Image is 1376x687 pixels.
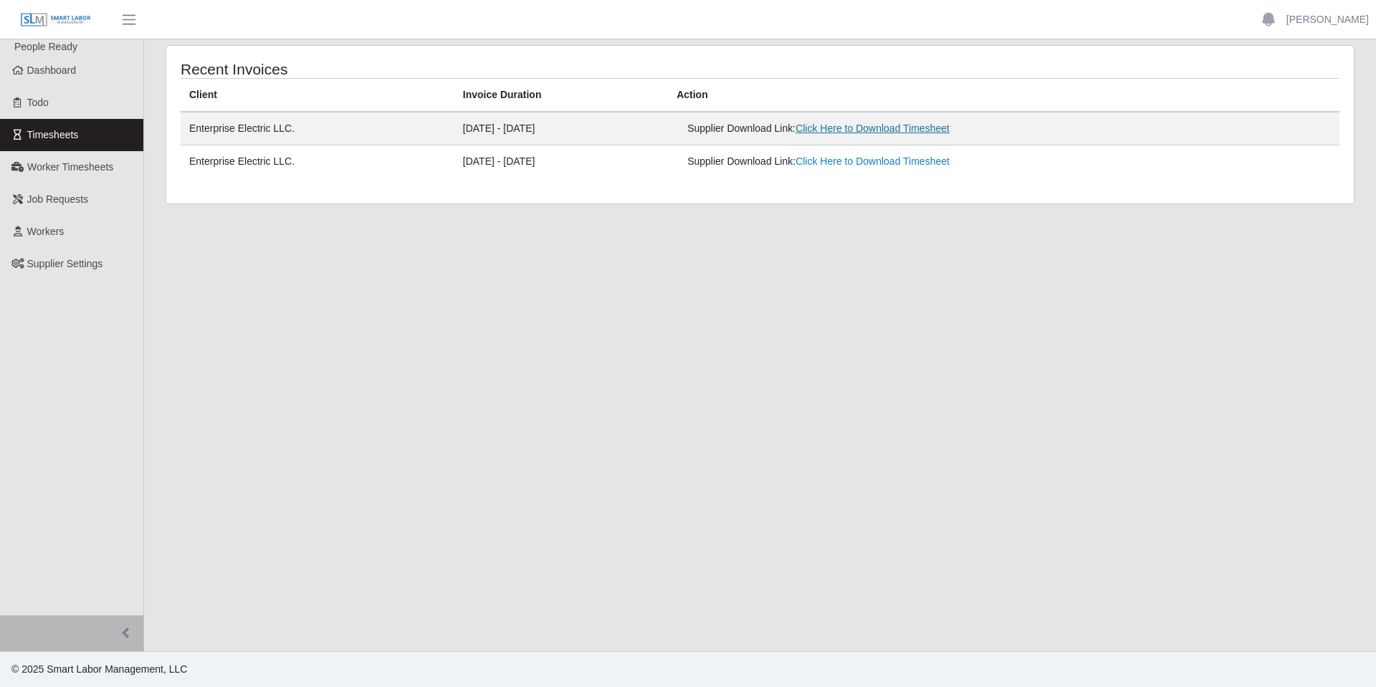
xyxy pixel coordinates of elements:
span: Supplier Settings [27,258,103,269]
th: Client [181,79,454,112]
a: Click Here to Download Timesheet [795,155,950,167]
img: SLM Logo [20,12,92,28]
div: Supplier Download Link: [687,154,1102,169]
span: © 2025 Smart Labor Management, LLC [11,663,187,675]
td: [DATE] - [DATE] [454,112,668,145]
th: Invoice Duration [454,79,668,112]
a: [PERSON_NAME] [1286,12,1369,27]
span: Workers [27,226,64,237]
span: Timesheets [27,129,79,140]
td: [DATE] - [DATE] [454,145,668,178]
h4: Recent Invoices [181,60,651,78]
span: People Ready [14,41,77,52]
td: Enterprise Electric LLC. [181,112,454,145]
span: Dashboard [27,64,77,76]
th: Action [668,79,1339,112]
td: Enterprise Electric LLC. [181,145,454,178]
span: Worker Timesheets [27,161,113,173]
span: Job Requests [27,193,89,205]
span: Todo [27,97,49,108]
div: Supplier Download Link: [687,121,1102,136]
a: Click Here to Download Timesheet [795,122,950,134]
